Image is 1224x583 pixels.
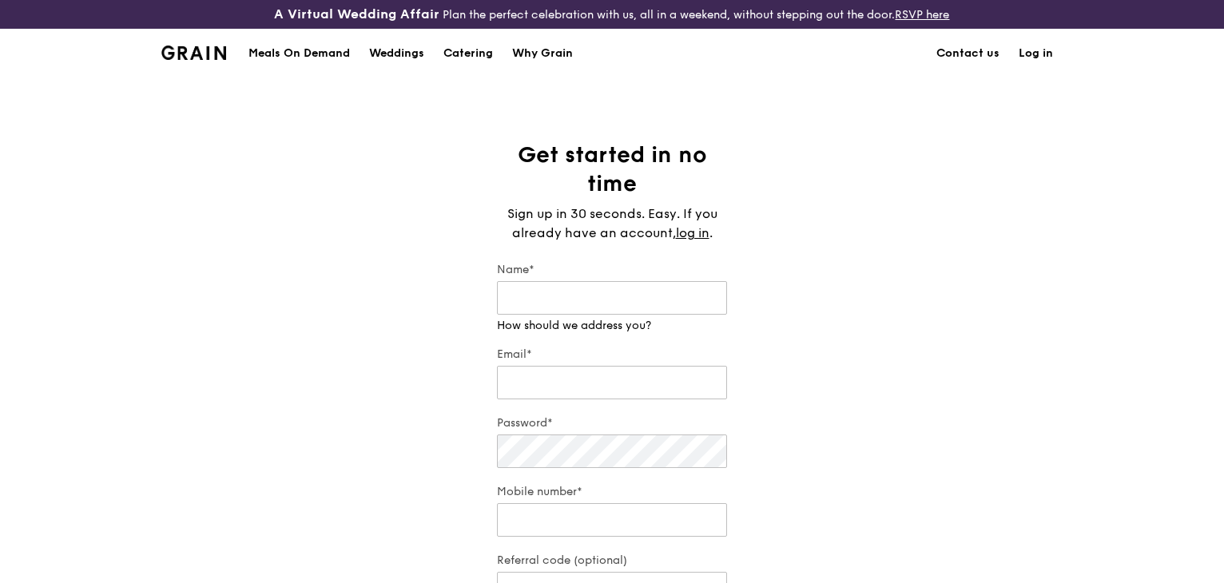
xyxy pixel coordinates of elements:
[1009,30,1063,77] a: Log in
[709,225,713,240] span: .
[360,30,434,77] a: Weddings
[497,141,727,198] h1: Get started in no time
[274,6,439,22] h3: A Virtual Wedding Affair
[434,30,503,77] a: Catering
[503,30,582,77] a: Why Grain
[497,318,727,334] div: How should we address you?
[507,206,717,240] span: Sign up in 30 seconds. Easy. If you already have an account,
[497,553,727,569] label: Referral code (optional)
[895,8,949,22] a: RSVP here
[512,30,573,77] div: Why Grain
[676,224,709,243] a: log in
[161,46,226,60] img: Grain
[204,6,1019,22] div: Plan the perfect celebration with us, all in a weekend, without stepping out the door.
[248,30,350,77] div: Meals On Demand
[497,484,727,500] label: Mobile number*
[443,30,493,77] div: Catering
[497,415,727,431] label: Password*
[161,28,226,76] a: GrainGrain
[497,262,727,278] label: Name*
[369,30,424,77] div: Weddings
[497,347,727,363] label: Email*
[927,30,1009,77] a: Contact us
